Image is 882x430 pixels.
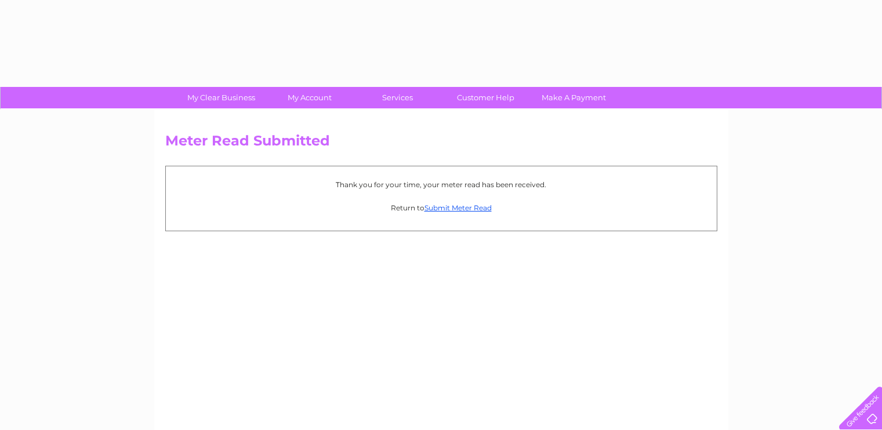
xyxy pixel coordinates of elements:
a: My Account [262,87,357,108]
p: Thank you for your time, your meter read has been received. [172,179,711,190]
a: Customer Help [438,87,533,108]
a: Services [350,87,445,108]
p: Return to [172,202,711,213]
a: Make A Payment [526,87,622,108]
a: Submit Meter Read [424,203,492,212]
a: My Clear Business [173,87,269,108]
h2: Meter Read Submitted [165,133,717,155]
